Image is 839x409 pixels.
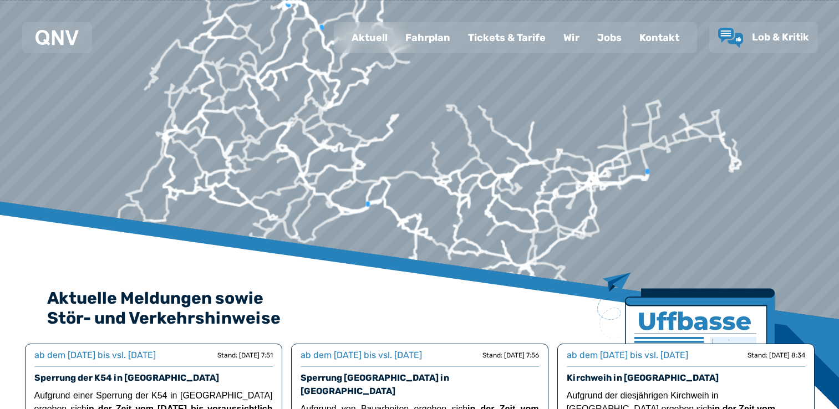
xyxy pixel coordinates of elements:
[567,372,719,383] a: Kirchweih in [GEOGRAPHIC_DATA]
[343,23,396,52] a: Aktuell
[459,23,555,52] a: Tickets & Tarife
[482,351,539,360] div: Stand: [DATE] 7:56
[47,288,792,328] h2: Aktuelle Meldungen sowie Stör- und Verkehrshinweise
[748,351,805,360] div: Stand: [DATE] 8:34
[34,349,156,362] div: ab dem [DATE] bis vsl. [DATE]
[35,27,79,49] a: QNV Logo
[555,23,588,52] a: Wir
[567,349,688,362] div: ab dem [DATE] bis vsl. [DATE]
[396,23,459,52] a: Fahrplan
[588,23,630,52] a: Jobs
[718,28,809,48] a: Lob & Kritik
[217,351,273,360] div: Stand: [DATE] 7:51
[301,372,449,396] a: Sperrung [GEOGRAPHIC_DATA] in [GEOGRAPHIC_DATA]
[752,31,809,43] span: Lob & Kritik
[35,30,79,45] img: QNV Logo
[34,372,219,383] a: Sperrung der K54 in [GEOGRAPHIC_DATA]
[301,349,422,362] div: ab dem [DATE] bis vsl. [DATE]
[630,23,688,52] a: Kontakt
